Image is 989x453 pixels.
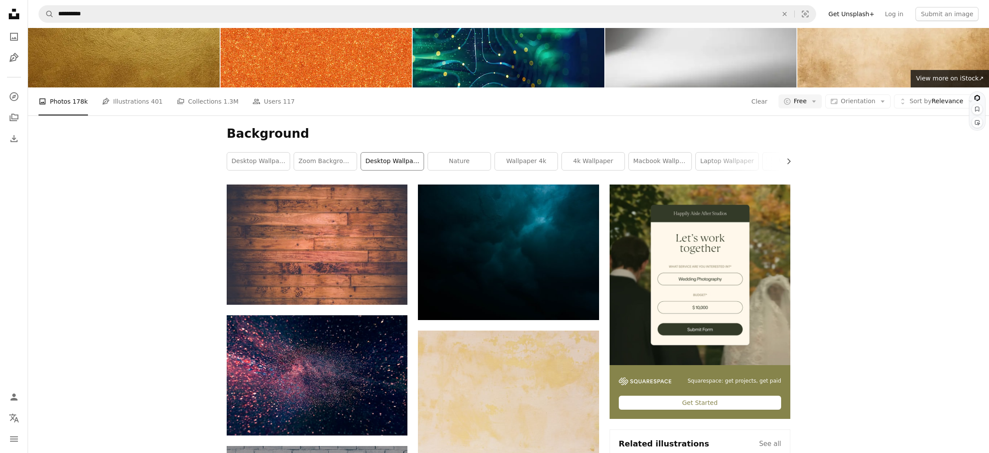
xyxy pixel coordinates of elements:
a: Photos [5,28,23,45]
a: blue skies filled of stars [227,371,407,379]
a: macbook wallpaper [629,153,691,170]
a: 4k wallpaper [562,153,624,170]
form: Find visuals sitewide [39,5,816,23]
a: wallpaper [763,153,825,170]
img: brown wooden board [227,185,407,305]
a: Illustrations [5,49,23,66]
a: nature [428,153,491,170]
button: Sort byRelevance [894,94,978,108]
button: Search Unsplash [39,6,54,22]
a: Illustrations 401 [102,87,163,115]
img: blue skies filled of stars [227,315,407,436]
a: Squarespace: get projects, get paidGet Started [610,185,790,419]
a: Collections 1.3M [177,87,238,115]
a: Explore [5,88,23,105]
a: Users 117 [253,87,295,115]
span: 1.3M [224,97,238,106]
span: View more on iStock ↗ [916,75,984,82]
span: Sort by [909,98,931,105]
h1: Background [227,126,790,142]
button: Orientation [825,94,891,108]
a: Download History [5,130,23,147]
button: Free [779,94,822,108]
span: Relevance [909,97,963,106]
a: wallpaper 4k [495,153,558,170]
a: See all [759,439,781,449]
a: desktop wallpaper [361,153,424,170]
a: Log in / Sign up [5,388,23,406]
button: scroll list to the right [781,153,790,170]
button: Language [5,409,23,427]
button: Clear [775,6,794,22]
a: laptop wallpaper [696,153,758,170]
div: Get Started [619,396,781,410]
img: file-1747939393036-2c53a76c450aimage [610,185,790,365]
a: zoom background [294,153,357,170]
a: View more on iStock↗ [911,70,989,87]
img: file-1747939142011-51e5cc87e3c9 [619,377,671,385]
a: brown wooden board [227,240,407,248]
button: Menu [5,430,23,448]
span: Free [794,97,807,106]
img: a large body of water under a cloudy sky [418,185,599,320]
h4: Related illustrations [619,439,709,449]
button: Clear [751,94,768,108]
a: Home — Unsplash [5,5,23,24]
span: Orientation [841,98,875,105]
a: Collections [5,109,23,126]
button: Visual search [795,6,816,22]
a: a large body of water under a cloudy sky [418,248,599,256]
a: Log in [880,7,908,21]
span: 401 [151,97,163,106]
button: Submit an image [915,7,978,21]
a: Get Unsplash+ [823,7,880,21]
span: Squarespace: get projects, get paid [687,377,781,385]
span: 117 [283,97,295,106]
a: desktop wallpapers [227,153,290,170]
